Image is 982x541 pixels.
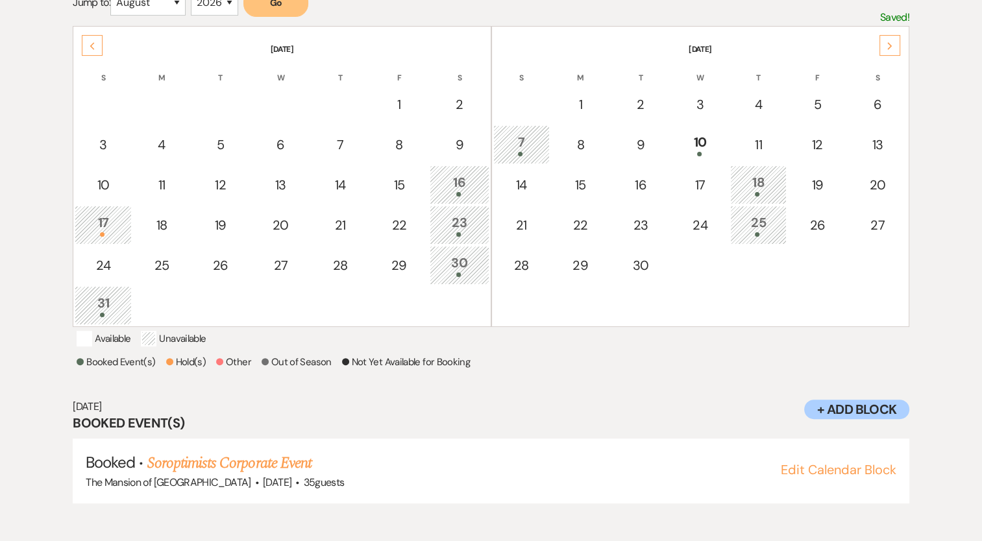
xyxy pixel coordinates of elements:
[781,463,896,476] button: Edit Calendar Block
[377,175,421,195] div: 15
[795,135,839,154] div: 12
[263,475,291,489] span: [DATE]
[199,175,243,195] div: 12
[73,400,909,414] h6: [DATE]
[75,56,132,84] th: S
[500,215,543,235] div: 21
[258,175,303,195] div: 13
[258,215,303,235] div: 20
[679,95,722,114] div: 3
[430,56,489,84] th: S
[370,56,428,84] th: F
[140,256,183,275] div: 25
[679,175,722,195] div: 17
[140,215,183,235] div: 18
[133,56,190,84] th: M
[788,56,846,84] th: F
[855,215,900,235] div: 27
[795,215,839,235] div: 26
[251,56,310,84] th: W
[558,95,602,114] div: 1
[437,253,482,277] div: 30
[319,215,362,235] div: 21
[262,354,332,370] p: Out of Season
[147,451,312,475] a: Soroptimists Corporate Event
[493,56,550,84] th: S
[558,135,602,154] div: 8
[558,215,602,235] div: 22
[342,354,470,370] p: Not Yet Available for Booking
[558,256,602,275] div: 29
[82,256,125,275] div: 24
[618,135,663,154] div: 9
[437,213,482,237] div: 23
[679,215,722,235] div: 24
[500,175,543,195] div: 14
[618,256,663,275] div: 30
[679,132,722,156] div: 10
[618,215,663,235] div: 23
[191,56,250,84] th: T
[558,175,602,195] div: 15
[848,56,907,84] th: S
[855,175,900,195] div: 20
[493,28,907,55] th: [DATE]
[319,175,362,195] div: 14
[82,135,125,154] div: 3
[304,475,345,489] span: 35 guests
[312,56,369,84] th: T
[140,135,183,154] div: 4
[258,135,303,154] div: 6
[437,95,482,114] div: 2
[500,132,543,156] div: 7
[77,331,130,346] p: Available
[86,475,251,489] span: The Mansion of [GEOGRAPHIC_DATA]
[795,175,839,195] div: 19
[737,213,780,237] div: 25
[551,56,609,84] th: M
[437,173,482,197] div: 16
[804,400,909,419] button: + Add Block
[737,173,780,197] div: 18
[319,256,362,275] div: 28
[75,28,489,55] th: [DATE]
[141,331,206,346] p: Unavailable
[618,95,663,114] div: 2
[855,135,900,154] div: 13
[618,175,663,195] div: 16
[611,56,670,84] th: T
[77,354,155,370] p: Booked Event(s)
[377,215,421,235] div: 22
[82,175,125,195] div: 10
[855,95,900,114] div: 6
[730,56,787,84] th: T
[377,256,421,275] div: 29
[258,256,303,275] div: 27
[73,414,909,432] h3: Booked Event(s)
[216,354,251,370] p: Other
[140,175,183,195] div: 11
[500,256,543,275] div: 28
[82,293,125,317] div: 31
[437,135,482,154] div: 9
[166,354,206,370] p: Hold(s)
[880,9,909,26] p: Saved!
[377,135,421,154] div: 8
[737,135,780,154] div: 11
[672,56,729,84] th: W
[377,95,421,114] div: 1
[199,256,243,275] div: 26
[795,95,839,114] div: 5
[199,215,243,235] div: 19
[319,135,362,154] div: 7
[86,452,135,472] span: Booked
[737,95,780,114] div: 4
[199,135,243,154] div: 5
[82,213,125,237] div: 17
